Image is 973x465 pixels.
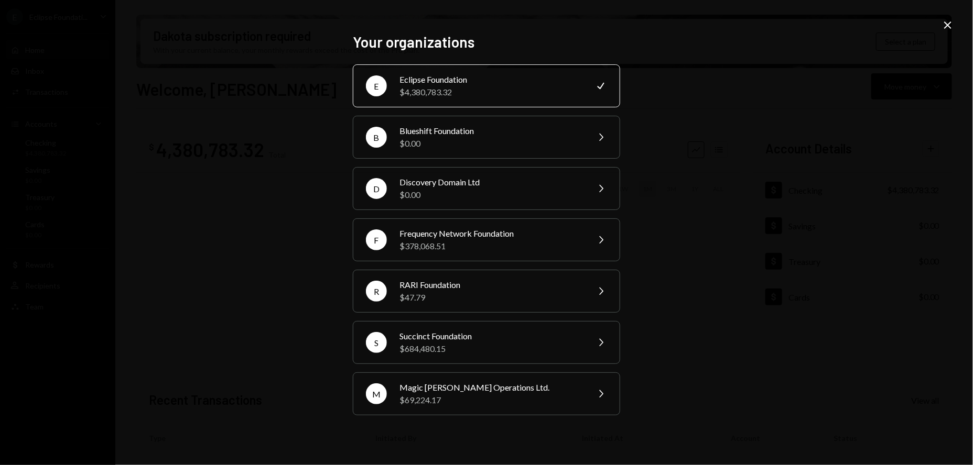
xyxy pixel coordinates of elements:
h2: Your organizations [353,32,620,52]
div: M [366,383,387,404]
div: $69,224.17 [399,394,582,406]
div: $378,068.51 [399,240,582,252]
div: $47.79 [399,291,582,304]
div: Frequency Network Foundation [399,227,582,240]
div: D [366,178,387,199]
button: EEclipse Foundation$4,380,783.32 [353,64,620,107]
div: Magic [PERSON_NAME] Operations Ltd. [399,381,582,394]
div: $684,480.15 [399,342,582,355]
div: Blueshift Foundation [399,125,582,137]
div: S [366,332,387,353]
div: B [366,127,387,148]
div: F [366,229,387,250]
div: Eclipse Foundation [399,73,582,86]
button: MMagic [PERSON_NAME] Operations Ltd.$69,224.17 [353,372,620,415]
div: $0.00 [399,189,582,201]
div: Discovery Domain Ltd [399,176,582,189]
div: RARI Foundation [399,279,582,291]
button: DDiscovery Domain Ltd$0.00 [353,167,620,210]
button: BBlueshift Foundation$0.00 [353,116,620,159]
div: Succinct Foundation [399,330,582,342]
button: FFrequency Network Foundation$378,068.51 [353,218,620,261]
button: RRARI Foundation$47.79 [353,270,620,313]
button: SSuccinct Foundation$684,480.15 [353,321,620,364]
div: R [366,281,387,302]
div: $0.00 [399,137,582,150]
div: E [366,75,387,96]
div: $4,380,783.32 [399,86,582,98]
